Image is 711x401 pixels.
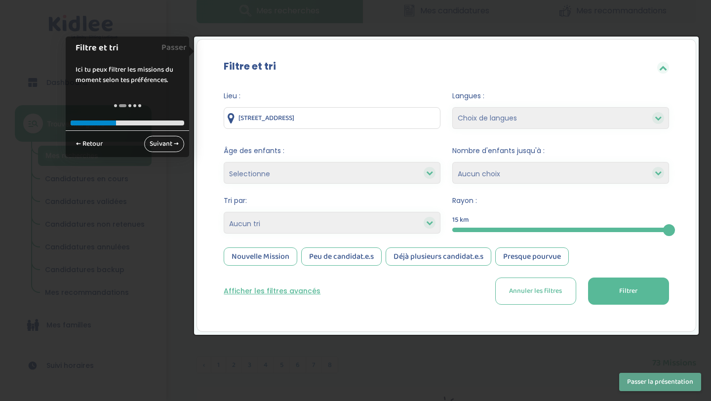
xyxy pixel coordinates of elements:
[619,286,637,296] span: Filtrer
[224,196,440,206] span: Tri par:
[452,215,469,225] span: 15 km
[66,55,189,95] div: Ici tu peux filtrer les missions du moment selon tes préférences.
[224,59,276,74] label: Filtre et tri
[161,37,187,59] a: Passer
[452,196,669,206] span: Rayon :
[224,91,440,101] span: Lieu :
[71,136,108,152] a: ← Retour
[144,136,184,152] a: Suivant →
[452,146,669,156] span: Nombre d'enfants jusqu'à :
[452,91,669,101] span: Langues :
[509,286,562,296] span: Annuler les filtres
[224,247,297,266] div: Nouvelle Mission
[224,146,440,156] span: Âge des enfants :
[495,278,576,305] button: Annuler les filtres
[619,373,701,391] button: Passer la présentation
[224,286,320,296] button: Afficher les filtres avancés
[386,247,491,266] div: Déjà plusieurs candidat.e.s
[588,278,669,305] button: Filtrer
[76,41,169,55] h1: Filtre et tri
[495,247,569,266] div: Presque pourvue
[224,107,440,129] input: Ville ou code postale
[301,247,382,266] div: Peu de candidat.e.s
